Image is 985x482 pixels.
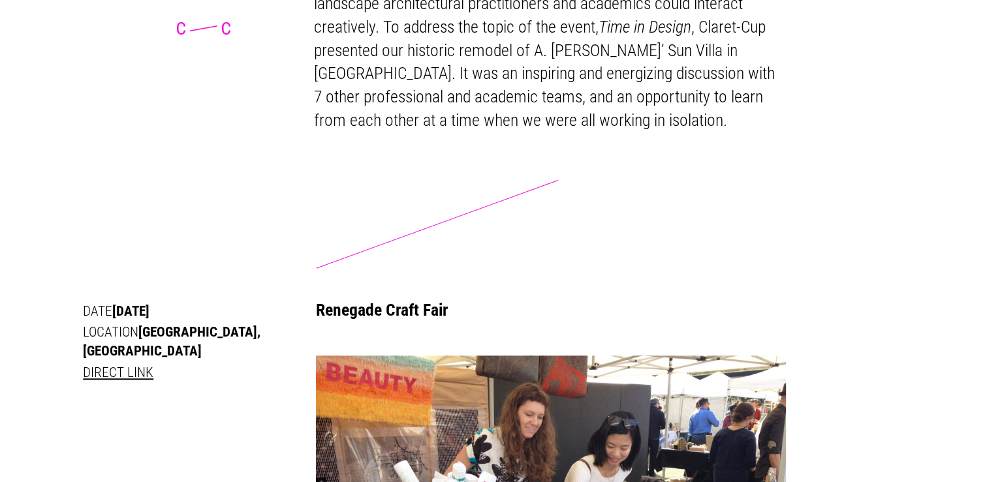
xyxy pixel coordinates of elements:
span: [GEOGRAPHIC_DATA], [GEOGRAPHIC_DATA] [83,324,260,359]
a: Direct Link [83,364,153,380]
span: Date [83,303,112,319]
span: Location [83,324,138,340]
em: Time in Design [599,17,691,37]
span: [DATE] [112,303,149,319]
a: Renegade Craft Fair [316,300,448,320]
